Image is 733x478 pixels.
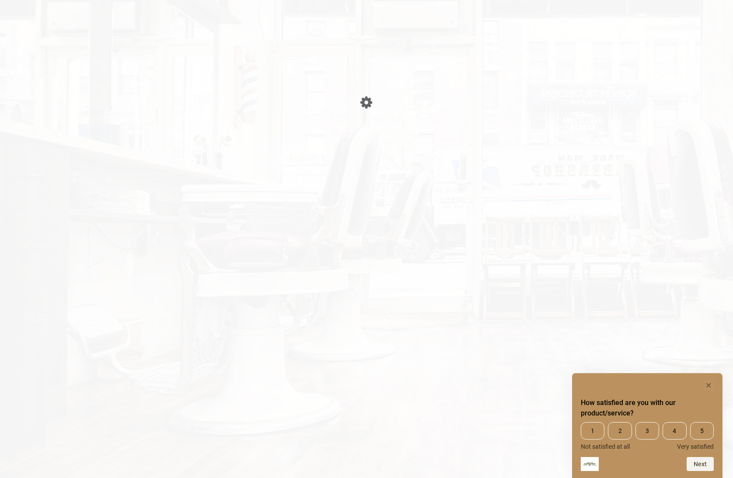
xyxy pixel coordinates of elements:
h2: How satisfied are you with our product/service? Select an option from 1 to 5, with 1 being Not sa... [581,398,714,419]
span: 4 [663,422,686,440]
span: Not satisfied at all [581,443,630,450]
span: 2 [608,422,632,440]
span: 3 [635,422,659,440]
div: How satisfied are you with our product/service? Select an option from 1 to 5, with 1 being Not sa... [581,422,714,450]
button: Next question [687,457,714,471]
span: 1 [581,422,604,440]
span: Very satisfied [677,443,714,450]
div: How satisfied are you with our product/service? Select an option from 1 to 5, with 1 being Not sa... [581,380,714,471]
span: 5 [690,422,714,440]
button: Hide survey [703,380,714,391]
